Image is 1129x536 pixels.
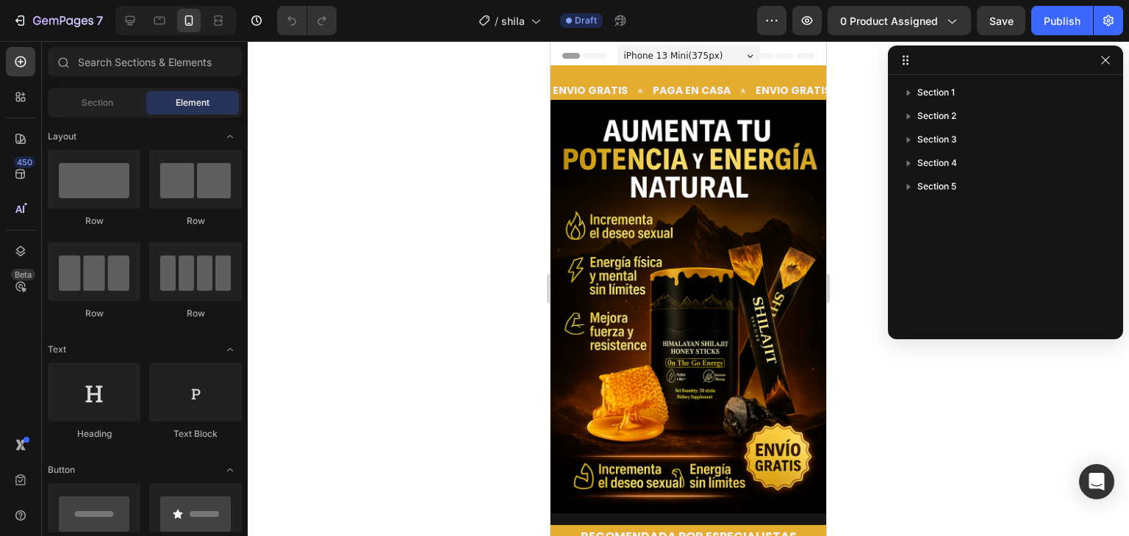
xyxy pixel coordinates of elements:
span: Section 3 [917,132,957,147]
div: 450 [14,156,35,168]
span: Layout [48,130,76,143]
div: Undo/Redo [277,6,337,35]
div: Row [149,307,242,320]
span: Toggle open [218,125,242,148]
span: Toggle open [218,458,242,482]
span: Element [176,96,209,109]
span: 0 product assigned [840,13,938,29]
span: Section 4 [917,156,957,170]
div: Heading [48,427,140,441]
span: Section 2 [917,109,956,123]
iframe: Design area [551,41,826,536]
p: ENVIO GRATIS [205,40,280,59]
span: Section 5 [917,179,956,194]
span: Button [48,463,75,477]
p: RECOMENDADA POR ESPECIALISTAS [1,485,274,507]
span: Section 1 [917,85,955,100]
span: shila [501,13,525,29]
div: Beta [11,269,35,280]
div: Row [48,307,140,320]
span: Draft [575,14,597,27]
span: / [495,13,498,29]
span: Section [82,96,113,109]
span: Text [48,343,66,356]
span: Save [989,15,1014,27]
button: 0 product assigned [828,6,971,35]
input: Search Sections & Elements [48,47,242,76]
div: Row [149,214,242,228]
button: Publish [1031,6,1093,35]
div: Open Intercom Messenger [1079,464,1114,499]
div: Text Block [149,427,242,441]
div: Row [48,214,140,228]
p: 7 [96,12,103,29]
button: Save [977,6,1025,35]
button: 7 [6,6,110,35]
div: Publish [1044,13,1080,29]
span: Toggle open [218,338,242,361]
